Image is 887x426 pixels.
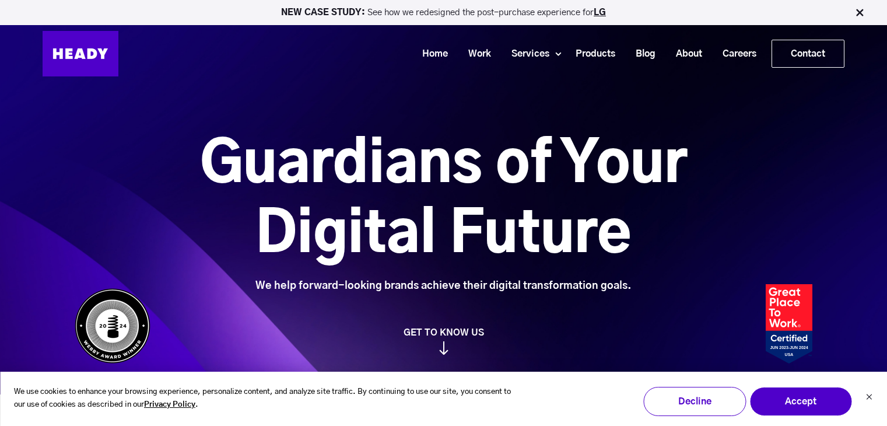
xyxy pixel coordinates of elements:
a: Careers [708,43,762,65]
div: Navigation Menu [130,40,844,68]
h1: Guardians of Your Digital Future [135,130,752,270]
a: Contact [772,40,844,67]
img: Heady_Logo_Web-01 (1) [43,31,118,76]
img: Close Bar [854,7,865,19]
a: Blog [621,43,661,65]
a: Privacy Policy [144,399,195,412]
p: We use cookies to enhance your browsing experience, personalize content, and analyze site traffic... [14,386,518,413]
a: Work [454,43,497,65]
div: We help forward-looking brands achieve their digital transformation goals. [135,280,752,292]
img: Heady_WebbyAward_Winner-4 [75,288,150,364]
img: Heady_2023_Certification_Badge [766,284,812,364]
a: LG [594,8,606,17]
a: Services [497,43,555,65]
img: arrow_down [439,343,448,356]
strong: NEW CASE STUDY: [281,8,367,17]
a: GET TO KNOW US [69,327,818,355]
button: Decline [643,387,746,416]
p: See how we redesigned the post-purchase experience for [5,8,882,17]
button: Accept [749,387,852,416]
button: Dismiss cookie banner [865,392,872,404]
a: Products [561,43,621,65]
a: About [661,43,708,65]
a: Home [408,43,454,65]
